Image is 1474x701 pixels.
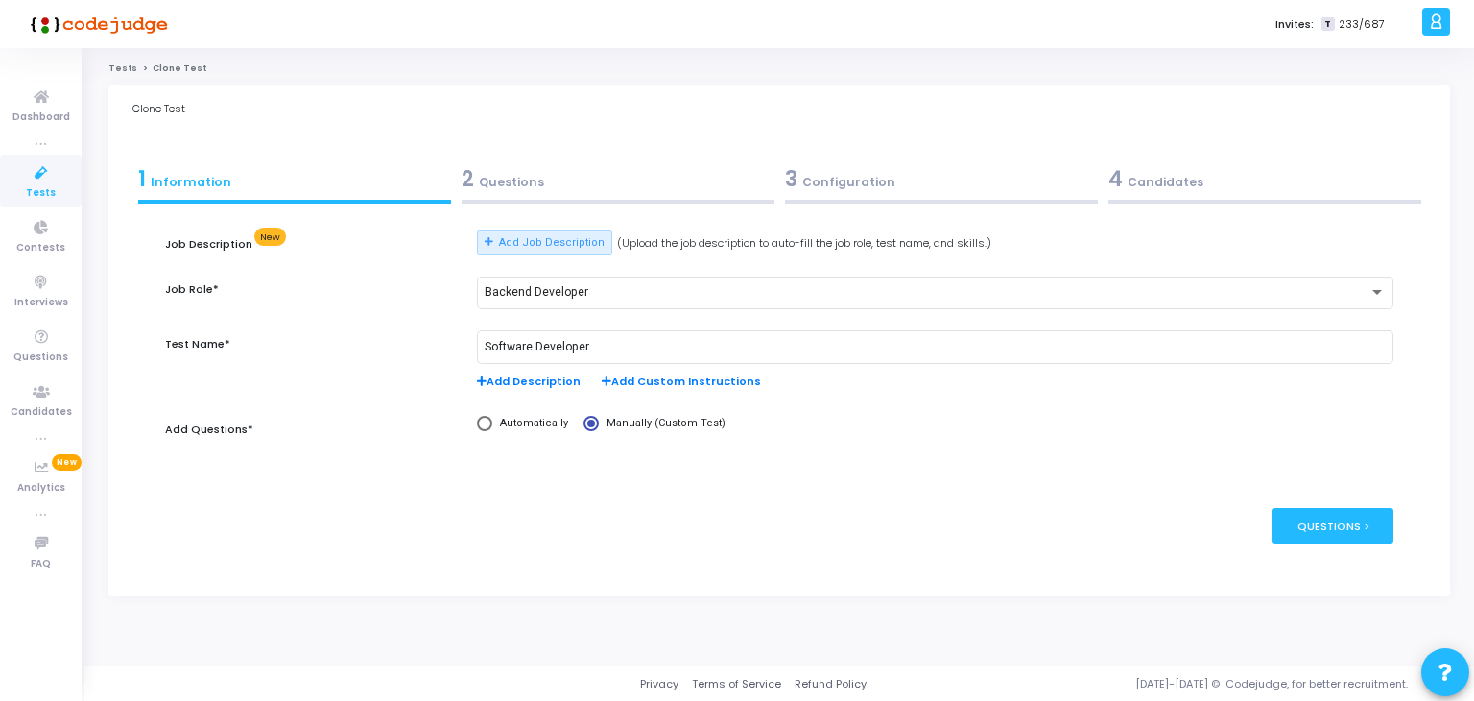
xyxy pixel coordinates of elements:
span: Add Description [477,374,581,390]
span: Backend Developer [485,285,588,299]
span: 3 [785,164,797,194]
a: 1Information [132,157,456,209]
label: Test Name* [165,336,230,352]
span: Automatically [492,416,568,432]
span: 1 [138,164,146,194]
span: Analytics [17,480,65,496]
a: Terms of Service [692,676,781,692]
label: Add Questions* [165,422,253,438]
span: New [52,454,82,471]
button: Add Job Description [477,230,612,255]
div: Configuration [785,163,1098,195]
label: Job Description [165,235,286,254]
span: 2 [462,164,474,194]
span: T [1321,17,1334,32]
span: Interviews [14,295,68,311]
div: Clone Test [132,85,185,133]
img: logo [24,5,168,43]
span: FAQ [31,556,51,572]
span: Contests [16,240,65,256]
span: Dashboard [12,109,70,126]
span: Add Custom Instructions [602,374,761,390]
span: Clone Test [153,62,206,74]
span: Questions [13,350,68,366]
div: Candidates [1108,163,1421,195]
a: Tests [108,62,137,74]
div: [DATE]-[DATE] © Codejudge, for better recruitment. [867,676,1450,692]
span: 4 [1108,164,1123,194]
span: Add Job Description [499,235,605,252]
div: Questions [462,163,774,195]
div: Questions > [1272,508,1394,544]
a: Privacy [640,676,678,692]
a: Refund Policy [795,676,867,692]
span: Manually (Custom Test) [599,416,725,432]
nav: breadcrumb [108,62,1450,75]
label: Invites: [1275,16,1314,33]
a: 4Candidates [1103,157,1426,209]
span: Candidates [11,404,72,421]
a: 3Configuration [779,157,1103,209]
div: Information [138,163,451,195]
a: 2Questions [456,157,779,209]
span: Tests [26,185,56,202]
span: 233/687 [1339,16,1385,33]
span: New [254,228,285,246]
label: Job Role* [165,281,219,298]
span: (Upload the job description to auto-fill the job role, test name, and skills.) [617,235,991,252]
